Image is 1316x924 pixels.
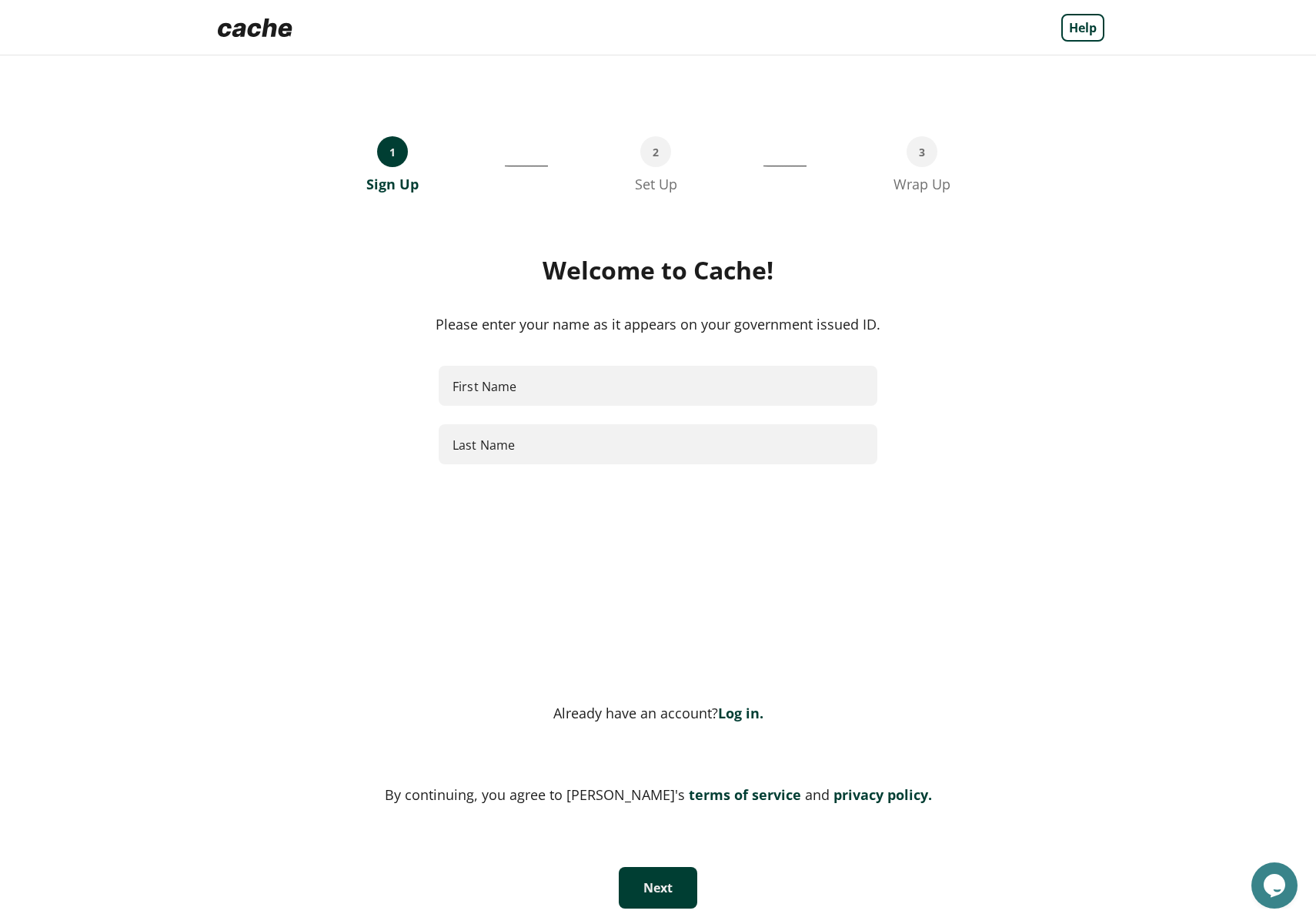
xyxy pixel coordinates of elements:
a: terms of service [685,785,801,804]
div: Please enter your name as it appears on your government issued ID. [212,313,1104,335]
div: 2 [640,136,671,167]
div: Already have an account? [212,704,1104,722]
a: Log in. [718,704,763,722]
img: Logo [212,12,299,43]
div: 1 [377,136,408,167]
div: Set Up [635,175,677,193]
button: Next [619,867,697,909]
a: Help [1061,14,1104,42]
div: ___________________________________ [763,136,807,193]
div: Sign Up [366,175,419,193]
div: __________________________________ [505,136,548,193]
div: 3 [907,136,937,167]
div: Welcome to Cache! [212,255,1104,286]
div: Wrap Up [893,175,950,193]
div: By continuing, you agree to [PERSON_NAME]'s and [212,784,1104,805]
a: privacy policy. [830,785,932,804]
iframe: chat widget [1251,862,1301,909]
